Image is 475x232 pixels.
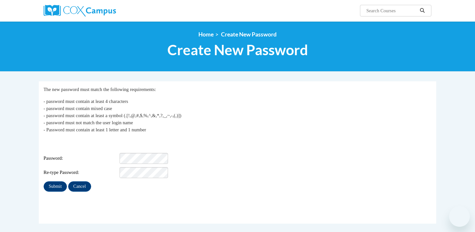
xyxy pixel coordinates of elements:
span: Re-type Password: [44,169,119,176]
a: Cox Campus [44,5,166,16]
span: The new password must match the following requirements: [44,87,156,92]
span: Create New Password [167,41,308,58]
input: Submit [44,181,67,192]
a: Home [198,31,214,38]
iframe: Button to launch messaging window [449,206,470,227]
span: - password must contain at least 4 characters - password must contain mixed case - password must ... [44,99,181,132]
img: Cox Campus [44,5,116,16]
span: Password: [44,155,119,162]
span: Create New Password [221,31,277,38]
input: Cancel [68,181,91,192]
button: Search [417,7,427,15]
input: Search Courses [366,7,417,15]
